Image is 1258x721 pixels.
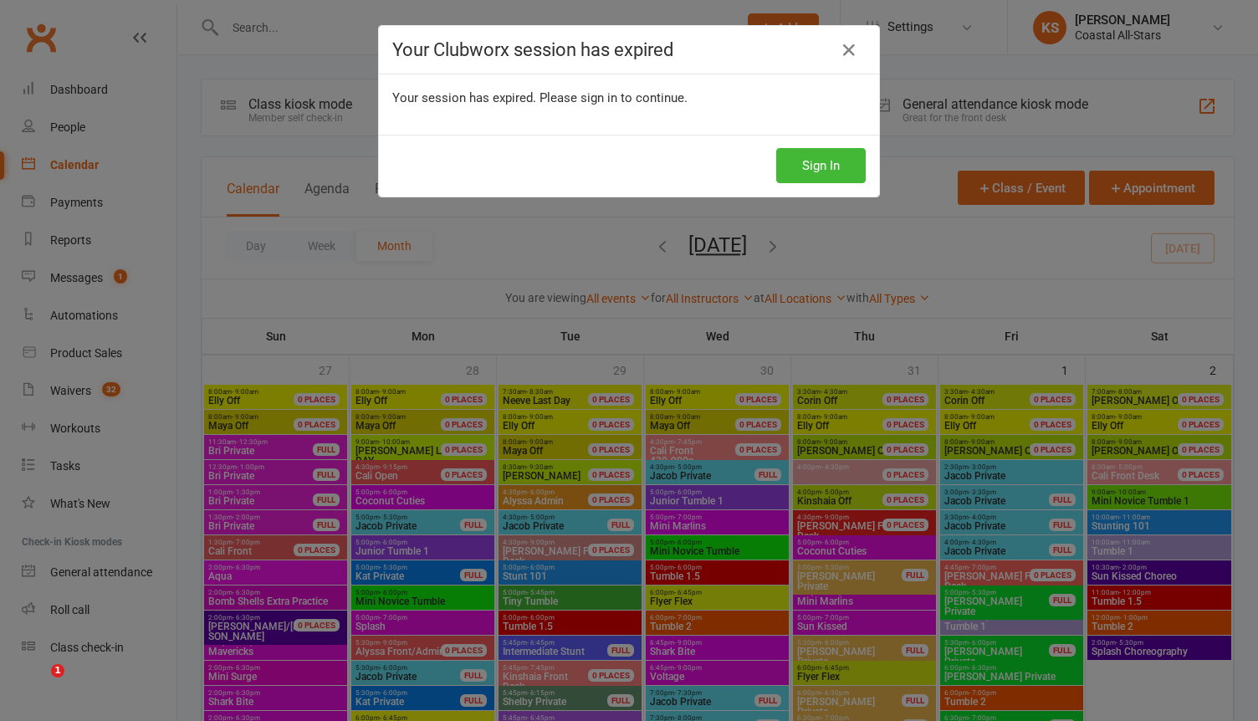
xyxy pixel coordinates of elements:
a: Close [836,37,862,64]
iframe: Intercom live chat [17,664,57,704]
span: 1 [51,664,64,678]
h4: Your Clubworx session has expired [392,39,866,60]
button: Sign In [776,148,866,183]
span: Your session has expired. Please sign in to continue. [392,90,688,105]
